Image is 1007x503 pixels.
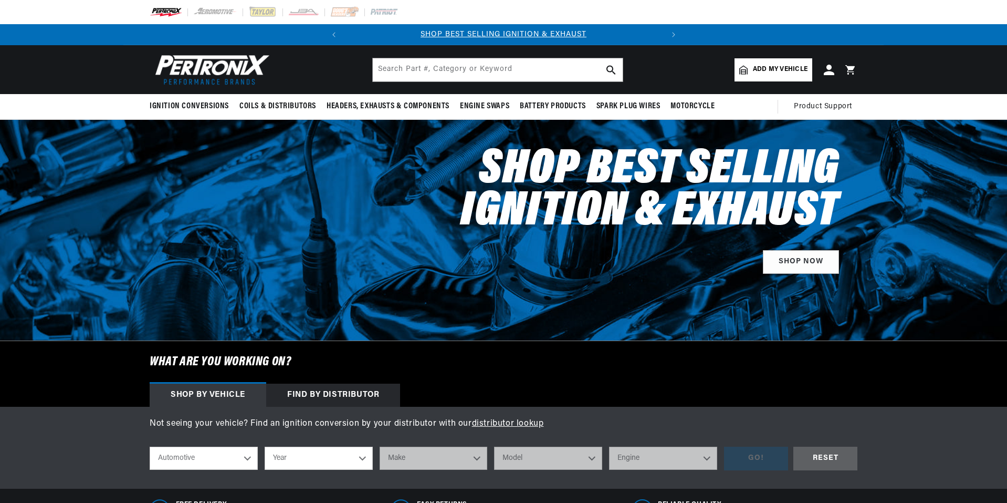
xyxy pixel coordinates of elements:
[609,447,717,470] select: Engine
[670,101,715,112] span: Motorcycle
[390,149,839,233] h2: Shop Best Selling Ignition & Exhaust
[265,447,373,470] select: Year
[123,341,884,383] h6: What are you working on?
[150,94,234,119] summary: Ignition Conversions
[373,58,623,81] input: Search Part #, Category or Keyword
[150,417,857,431] p: Not seeing your vehicle? Find an ignition conversion by your distributor with our
[515,94,591,119] summary: Battery Products
[327,101,449,112] span: Headers, Exhausts & Components
[591,94,666,119] summary: Spark Plug Wires
[596,101,660,112] span: Spark Plug Wires
[794,101,852,112] span: Product Support
[735,58,812,81] a: Add my vehicle
[520,101,586,112] span: Battery Products
[421,30,586,38] a: SHOP BEST SELLING IGNITION & EXHAUST
[150,384,266,407] div: Shop by vehicle
[494,447,602,470] select: Model
[600,58,623,81] button: search button
[794,94,857,119] summary: Product Support
[150,101,229,112] span: Ignition Conversions
[344,29,663,40] div: Announcement
[266,384,400,407] div: Find by Distributor
[455,94,515,119] summary: Engine Swaps
[323,24,344,45] button: Translation missing: en.sections.announcements.previous_announcement
[380,447,488,470] select: Make
[753,65,807,75] span: Add my vehicle
[460,101,509,112] span: Engine Swaps
[344,29,663,40] div: 1 of 2
[150,52,270,88] img: Pertronix
[321,94,455,119] summary: Headers, Exhausts & Components
[665,94,720,119] summary: Motorcycle
[239,101,316,112] span: Coils & Distributors
[472,419,544,428] a: distributor lookup
[793,447,857,470] div: RESET
[663,24,684,45] button: Translation missing: en.sections.announcements.next_announcement
[234,94,321,119] summary: Coils & Distributors
[123,24,884,45] slideshow-component: Translation missing: en.sections.announcements.announcement_bar
[150,447,258,470] select: Ride Type
[763,250,839,274] a: SHOP NOW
